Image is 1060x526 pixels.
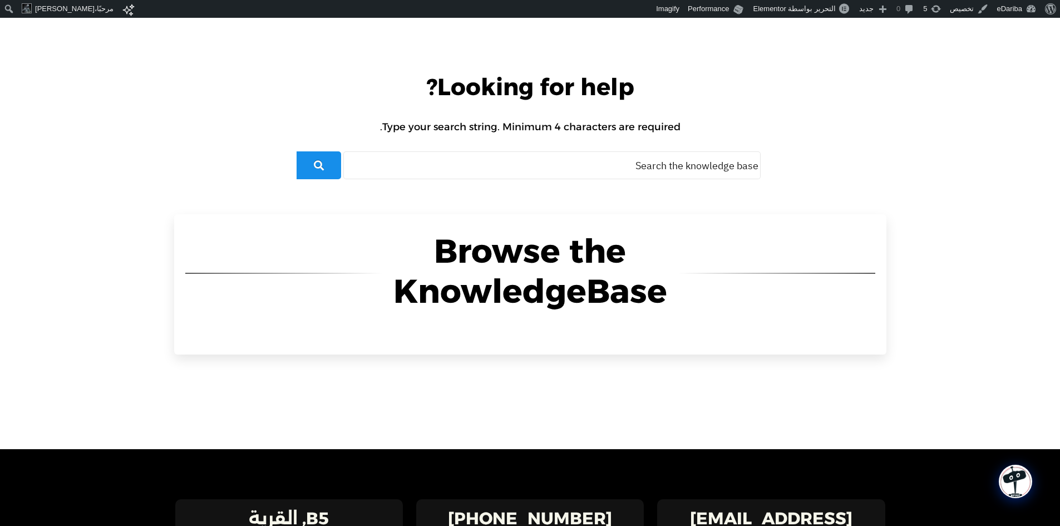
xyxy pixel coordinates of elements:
[6,107,1054,147] span: Type your search string. Minimum 4 characters are required.
[343,151,761,179] input: search-query
[6,67,1054,147] h2: Looking for help?
[753,4,836,13] span: التحرير بواسطة Elementor
[1000,466,1031,497] img: wpChatIcon
[382,231,678,311] h2: Browse the KnowledgeBase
